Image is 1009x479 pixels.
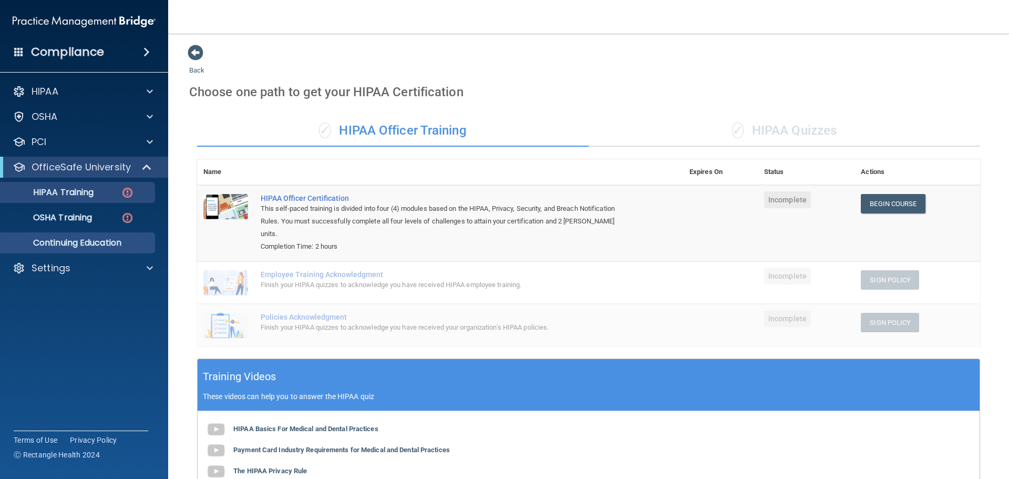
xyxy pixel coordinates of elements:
span: Incomplete [764,310,811,327]
b: The HIPAA Privacy Rule [233,467,307,475]
a: OSHA [13,110,153,123]
p: These videos can help you to answer the HIPAA quiz [203,392,974,401]
p: PCI [32,136,46,148]
img: PMB logo [13,11,156,32]
b: Payment Card Industry Requirements for Medical and Dental Practices [233,446,450,454]
th: Expires On [683,159,758,185]
p: Settings [32,262,70,274]
th: Status [758,159,854,185]
div: HIPAA Quizzes [589,115,980,147]
th: Name [197,159,254,185]
div: Employee Training Acknowledgment [261,270,631,279]
h5: Training Videos [203,368,276,386]
th: Actions [854,159,980,185]
a: Back [189,54,204,74]
div: This self-paced training is divided into four (4) modules based on the HIPAA, Privacy, Security, ... [261,202,631,240]
img: gray_youtube_icon.38fcd6cc.png [205,419,226,440]
img: danger-circle.6113f641.png [121,211,134,225]
span: Incomplete [764,191,811,208]
b: HIPAA Basics For Medical and Dental Practices [233,425,378,433]
div: Finish your HIPAA quizzes to acknowledge you have received HIPAA employee training. [261,279,631,291]
p: OfficeSafe University [32,161,131,174]
p: HIPAA Training [7,187,94,198]
a: OfficeSafe University [13,161,152,174]
div: Policies Acknowledgment [261,313,631,321]
h4: Compliance [31,45,104,59]
div: Completion Time: 2 hours [261,240,631,253]
span: ✓ [319,123,331,138]
a: Settings [13,262,153,274]
div: Choose one path to get your HIPAA Certification [189,77,988,107]
a: HIPAA Officer Certification [261,194,631,202]
a: Terms of Use [14,435,57,445]
img: gray_youtube_icon.38fcd6cc.png [205,440,226,461]
p: Continuing Education [7,238,150,248]
span: ✓ [732,123,744,138]
span: Ⓒ Rectangle Health 2024 [14,450,100,460]
p: HIPAA [32,85,58,98]
button: Sign Policy [861,313,919,332]
a: PCI [13,136,153,148]
a: Privacy Policy [70,435,117,445]
div: Finish your HIPAA quizzes to acknowledge you have received your organization’s HIPAA policies. [261,321,631,334]
a: HIPAA [13,85,153,98]
p: OSHA [32,110,58,123]
span: Incomplete [764,268,811,284]
a: Begin Course [861,194,925,213]
img: danger-circle.6113f641.png [121,186,134,199]
div: HIPAA Officer Training [197,115,589,147]
button: Sign Policy [861,270,919,290]
p: OSHA Training [7,212,92,223]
